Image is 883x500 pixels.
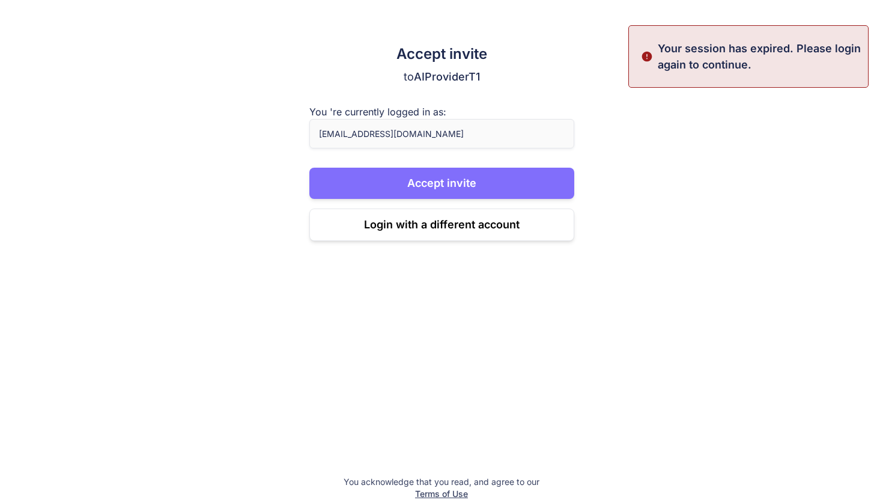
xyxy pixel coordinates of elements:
[309,69,574,85] p: to
[309,209,574,241] button: Login with a different account
[414,70,480,83] span: AIProviderT1
[344,476,539,488] p: You acknowledge that you read, and agree to our
[309,44,574,64] h2: Accept invite
[658,40,861,73] p: Your session has expired. Please login again to continue.
[309,168,574,199] button: Accept invite
[344,488,539,500] p: Terms of Use
[641,40,653,73] img: alert
[309,105,574,119] div: You 're currently logged in as:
